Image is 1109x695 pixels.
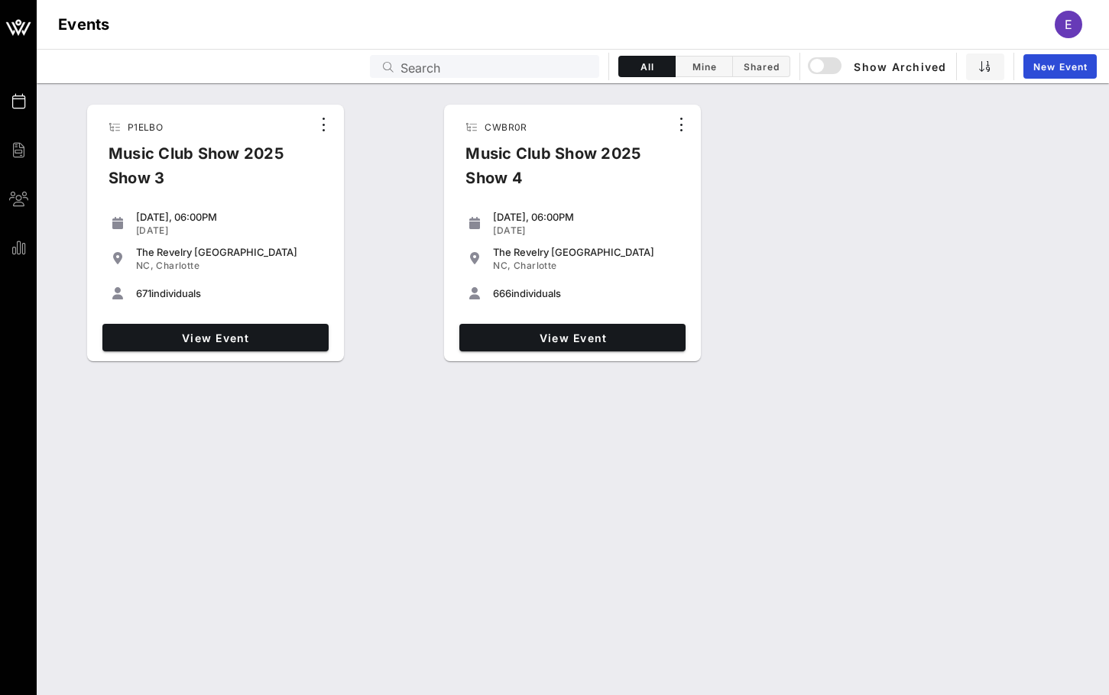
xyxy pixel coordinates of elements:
button: All [618,56,676,77]
div: individuals [136,287,323,299]
div: E [1055,11,1082,38]
span: P1ELBO [128,121,163,133]
span: 671 [136,287,151,299]
span: 666 [493,287,511,299]
div: individuals [493,287,679,299]
a: View Event [102,324,329,351]
div: The Revelry [GEOGRAPHIC_DATA] [136,246,323,258]
span: All [628,61,666,73]
span: New Event [1033,61,1088,73]
h1: Events [58,12,110,37]
div: [DATE], 06:00PM [136,211,323,223]
span: Mine [685,61,723,73]
span: CWBR0R [485,121,527,133]
a: New Event [1023,54,1097,79]
button: Show Archived [809,53,947,80]
span: NC, [136,260,154,271]
div: Music Club Show 2025 Show 4 [453,141,669,202]
span: NC, [493,260,511,271]
div: The Revelry [GEOGRAPHIC_DATA] [493,246,679,258]
div: Music Club Show 2025 Show 3 [96,141,311,202]
a: View Event [459,324,686,351]
button: Mine [676,56,733,77]
span: Charlotte [514,260,557,271]
span: Charlotte [156,260,199,271]
button: Shared [733,56,790,77]
div: [DATE] [493,225,679,237]
div: [DATE] [136,225,323,237]
span: Show Archived [810,57,946,76]
span: E [1065,17,1072,32]
span: Shared [742,61,780,73]
span: View Event [465,331,679,344]
span: View Event [109,331,323,344]
div: [DATE], 06:00PM [493,211,679,223]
